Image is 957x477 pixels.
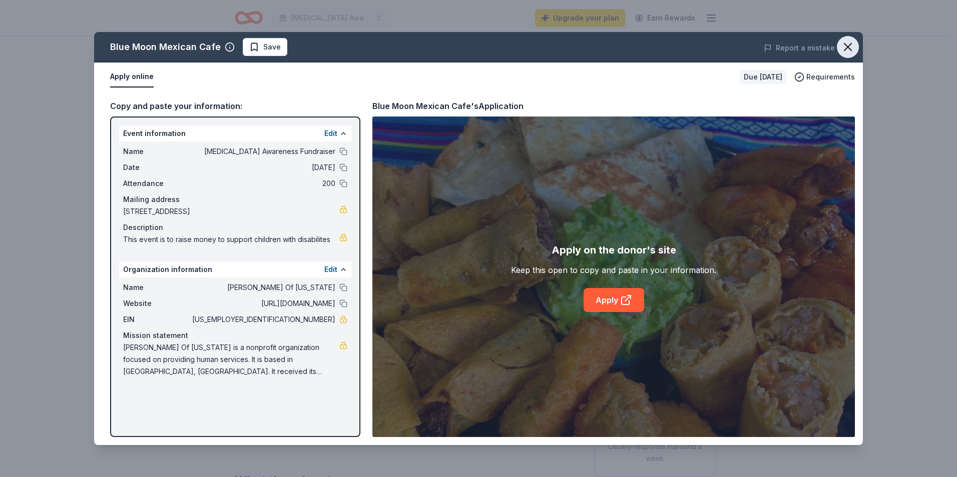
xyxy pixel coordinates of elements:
span: EIN [123,313,190,325]
span: Save [263,41,281,53]
button: Report a mistake [764,42,835,54]
span: Name [123,281,190,293]
div: Description [123,221,347,233]
div: Copy and paste your information: [110,99,360,112]
div: Event information [119,125,351,141]
div: Blue Moon Mexican Cafe [110,39,221,55]
a: Apply [584,288,644,312]
span: [US_EMPLOYER_IDENTIFICATION_NUMBER] [190,313,335,325]
span: Requirements [806,71,855,83]
button: Edit [324,127,337,139]
span: Name [123,145,190,157]
span: [PERSON_NAME] Of [US_STATE] is a nonprofit organization focused on providing human services. It i... [123,341,339,377]
div: Blue Moon Mexican Cafe's Application [372,99,524,112]
span: [PERSON_NAME] Of [US_STATE] [190,281,335,293]
span: [URL][DOMAIN_NAME] [190,297,335,309]
div: Keep this open to copy and paste in your information. [511,264,716,276]
button: Apply online [110,66,154,87]
button: Requirements [794,71,855,83]
span: 200 [190,177,335,189]
button: Save [243,38,287,56]
div: Mailing address [123,193,347,205]
span: Attendance [123,177,190,189]
span: Website [123,297,190,309]
button: Edit [324,263,337,275]
span: [STREET_ADDRESS] [123,205,339,217]
div: Due [DATE] [740,70,786,84]
div: Organization information [119,261,351,277]
span: [MEDICAL_DATA] Awareness Fundraiser [190,145,335,157]
div: Apply on the donor's site [552,242,676,258]
span: This event is to raise money to support children with disabilites [123,233,339,245]
span: [DATE] [190,161,335,173]
div: Mission statement [123,329,347,341]
span: Date [123,161,190,173]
